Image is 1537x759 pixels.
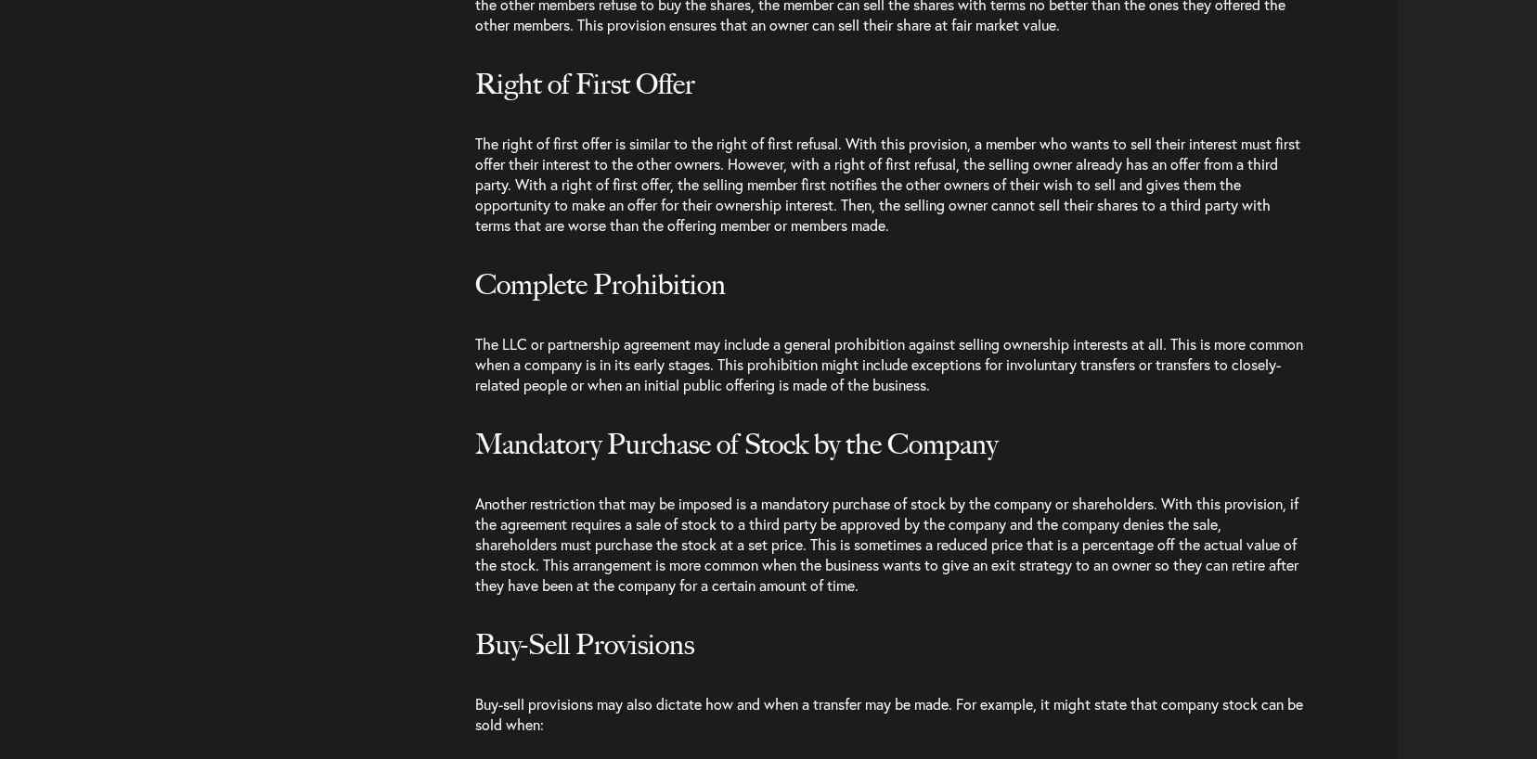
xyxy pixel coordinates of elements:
span: Buy-Sell Provisions [475,627,694,662]
span: The right of first offer is similar to the right of first refusal. With this provision, a member ... [475,134,1300,235]
span: Complete Prohibition [475,267,726,302]
span: Buy-sell provisions may also dictate how and when a transfer may be made. For example, it might s... [475,694,1303,734]
span: Mandatory Purchase of Stock by the Company [475,427,998,461]
span: Right of First Offer [475,67,695,101]
span: Another restriction that may be imposed is a mandatory purchase of stock by the company or shareh... [475,494,1298,595]
span: The LLC or partnership agreement may include a general prohibition against selling ownership inte... [475,334,1303,394]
